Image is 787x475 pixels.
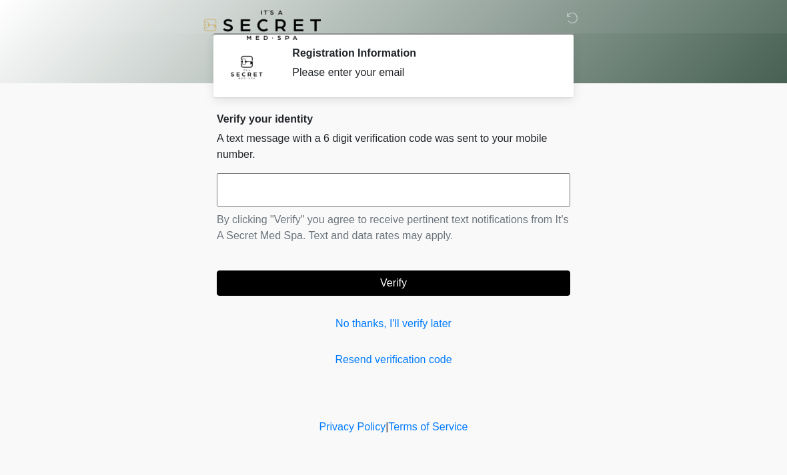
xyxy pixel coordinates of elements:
[227,47,267,87] img: Agent Avatar
[217,212,570,244] p: By clicking "Verify" you agree to receive pertinent text notifications from It's A Secret Med Spa...
[217,316,570,332] a: No thanks, I'll verify later
[203,10,321,40] img: It's A Secret Med Spa Logo
[319,421,386,432] a: Privacy Policy
[217,352,570,368] a: Resend verification code
[217,270,570,296] button: Verify
[292,47,550,59] h2: Registration Information
[385,421,388,432] a: |
[217,113,570,125] h2: Verify your identity
[292,65,550,81] div: Please enter your email
[217,131,570,163] p: A text message with a 6 digit verification code was sent to your mobile number.
[388,421,468,432] a: Terms of Service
